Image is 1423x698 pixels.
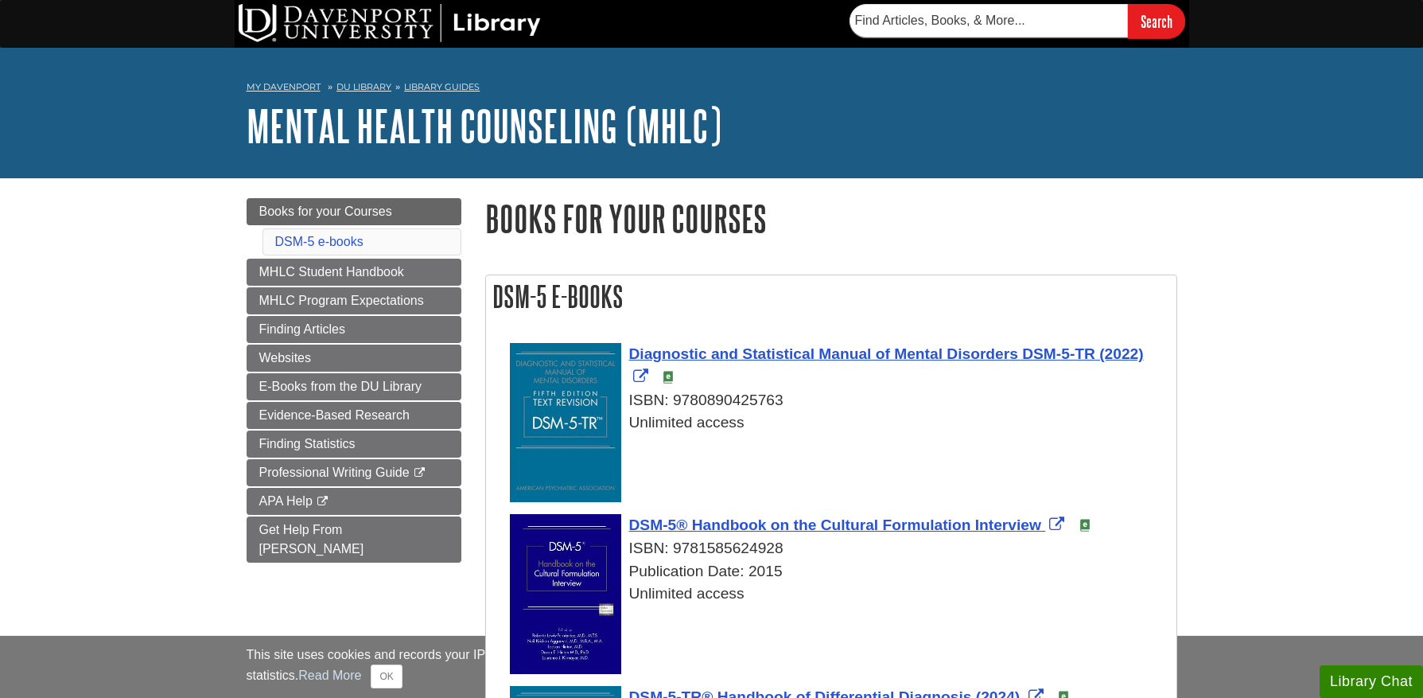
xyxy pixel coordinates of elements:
[239,4,541,42] img: DU Library
[259,466,410,479] span: Professional Writing Guide
[413,468,426,478] i: This link opens in a new window
[247,517,461,563] a: Get Help From [PERSON_NAME]
[850,4,1128,37] input: Find Articles, Books, & More...
[247,345,461,372] a: Websites
[371,665,402,688] button: Close
[247,373,461,400] a: E-Books from the DU Library
[510,411,1168,435] div: Unlimited access
[259,265,404,279] span: MHLC Student Handbook
[247,101,721,150] a: Mental Health Counseling (MHLC)
[259,380,422,393] span: E-Books from the DU Library
[247,76,1177,102] nav: breadcrumb
[247,287,461,314] a: MHLC Program Expectations
[662,371,675,384] img: e-Book
[247,645,1177,688] div: This site uses cookies and records your IP address for usage statistics. Additionally, we use Goo...
[316,497,329,507] i: This link opens in a new window
[1128,4,1185,38] input: Search
[850,4,1185,38] form: Searches DU Library's articles, books, and more
[247,316,461,343] a: Finding Articles
[275,235,364,248] a: DSM-5 e-books
[247,488,461,515] a: APA Help
[259,523,364,556] span: Get Help From [PERSON_NAME]
[629,517,1069,533] a: Link opens in new window
[486,275,1176,318] h2: DSM-5 e-books
[1079,519,1091,532] img: e-Book
[259,494,313,508] span: APA Help
[247,198,461,225] a: Books for your Courses
[629,517,1041,533] span: DSM-5® Handbook on the Cultural Formulation Interview
[510,389,1168,412] div: ISBN: 9780890425763
[259,294,424,307] span: MHLC Program Expectations
[247,259,461,286] a: MHLC Student Handbook
[259,205,392,218] span: Books for your Courses
[510,537,1168,560] div: ISBN: 9781585624928
[298,669,361,682] a: Read More
[336,81,391,92] a: DU Library
[259,408,410,422] span: Evidence-Based Research
[510,583,1168,606] div: Unlimited access
[247,402,461,429] a: Evidence-Based Research
[629,345,1144,362] span: Diagnostic and Statistical Manual of Mental Disorders DSM-5-TR (2022)
[1320,665,1423,698] button: Library Chat
[510,343,621,502] img: Cover Art
[259,437,356,450] span: Finding Statistics
[404,81,480,92] a: Library Guides
[629,345,1144,385] a: Link opens in new window
[259,322,346,336] span: Finding Articles
[510,514,621,674] img: Cover Art
[485,198,1177,239] h1: Books for your Courses
[247,431,461,458] a: Finding Statistics
[247,459,461,486] a: Professional Writing Guide
[259,351,312,365] span: Websites
[247,80,321,94] a: My Davenport
[510,560,1168,583] div: Publication Date: 2015
[247,198,461,563] div: Guide Page Menu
